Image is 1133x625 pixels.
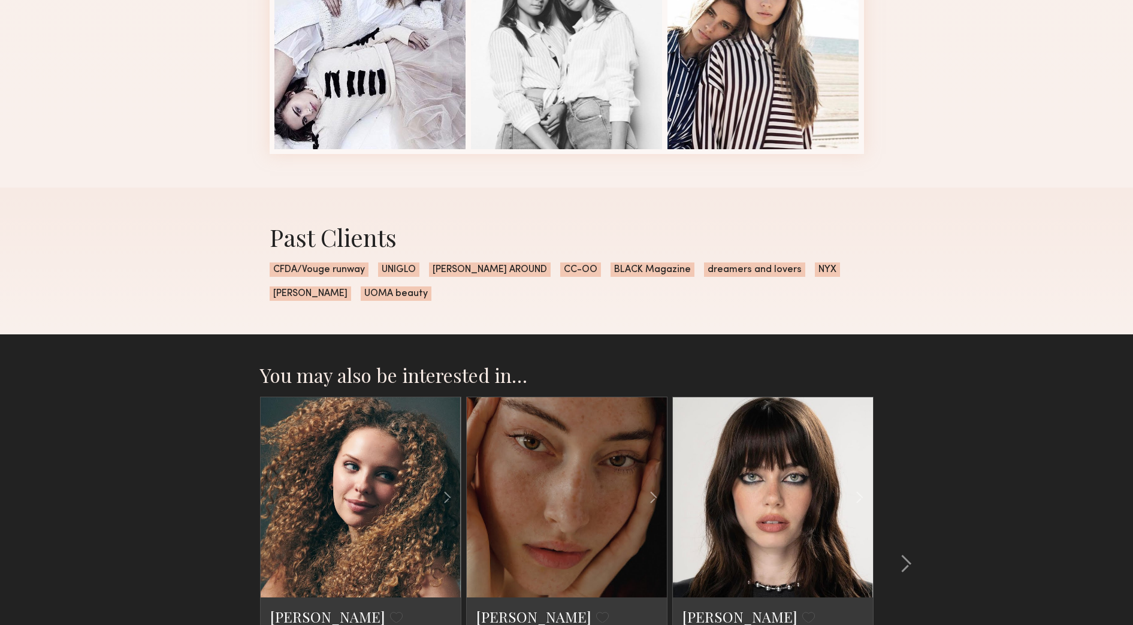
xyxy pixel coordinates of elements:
[704,262,805,277] span: dreamers and lovers
[270,262,368,277] span: CFDA/Vouge runway
[361,286,431,301] span: UOMA beauty
[378,262,419,277] span: UNIGLO
[560,262,601,277] span: CC-OO
[429,262,551,277] span: [PERSON_NAME] AROUND
[270,221,864,253] div: Past Clients
[270,286,351,301] span: [PERSON_NAME]
[611,262,694,277] span: BLACK Magazine
[260,363,874,387] h2: You may also be interested in…
[815,262,840,277] span: NYX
